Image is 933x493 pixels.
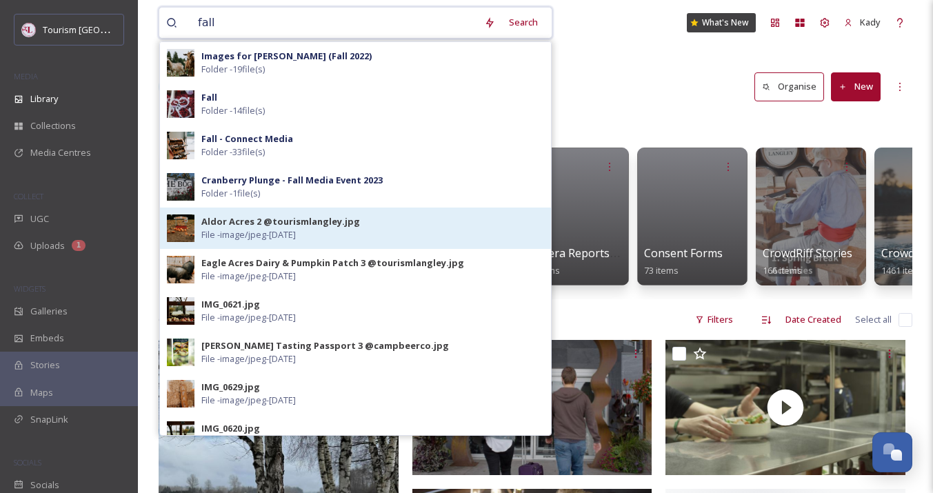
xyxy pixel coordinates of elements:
span: 1461 items [881,264,925,276]
span: CrowdRiff Stories [763,245,852,261]
img: 53ebd196-89b9-4d53-b7cf-97caa8d62b5c.jpg [167,380,194,408]
span: Library [30,92,58,105]
strong: Cranberry Plunge - Fall Media Event 2023 [201,174,383,186]
span: Select all [855,313,892,326]
img: 963f2a74-c9ea-403e-b8a7-91d90a6adcc8.jpg [167,214,194,242]
span: UGC [30,212,49,225]
img: 4ffb8c61-db9e-465e-a773-8514f4306136.jpg [167,132,194,159]
a: Kady [837,9,887,36]
span: File - image/jpeg - [DATE] [201,228,296,241]
span: Collections [30,119,76,132]
button: New [831,72,881,101]
img: cropped-langley.webp [22,23,36,37]
span: SnapLink [30,413,68,426]
a: Consent Forms73 items [644,247,723,276]
img: 761d68d1-af1f-44e6-87e9-70ae67e1f266.jpg [167,173,194,201]
span: 166 items [763,264,802,276]
div: Aldor Acres 2 @tourismlangley.jpg [201,215,360,228]
div: IMG_0621.jpg [201,298,260,311]
span: Uploads [30,239,65,252]
button: Open Chat [872,432,912,472]
div: 1 [72,240,86,251]
img: 695b2a4c-9f90-4639-b4d9-1bebdcdcd595.jpg [167,49,194,77]
span: SOCIALS [14,457,41,467]
span: MEDIA [14,71,38,81]
div: Date Created [779,306,848,333]
span: File - image/jpeg - [DATE] [201,270,296,283]
a: What's New [687,13,756,32]
span: Folder - 14 file(s) [201,104,265,117]
div: [PERSON_NAME] Tasting Passport 3 @campbeerco.jpg [201,339,449,352]
div: Filters [688,306,740,333]
span: 6 file s [159,313,181,326]
span: WIDGETS [14,283,46,294]
span: Folder - 19 file(s) [201,63,265,76]
span: Camera Reports (Thunderbay) [525,245,683,261]
span: Media Centres [30,146,91,159]
span: Folder - 1 file(s) [201,187,260,200]
img: 1ba246a0-2c02-406d-953d-01338c3ec1c6.jpg [167,256,194,283]
button: Organise [754,72,824,101]
img: dbc3934f-ba45-4fa5-842f-0989c6acb1ce.jpg [167,421,194,449]
img: b9f1ea09-f963-482f-b8d3-b70b4d6186b9.jpg [167,297,194,325]
span: File - image/jpeg - [DATE] [201,352,296,365]
strong: Fall - Connect Media [201,132,293,145]
img: 8db6e033-e3ef-48a9-a9c1-234064bac8c6.jpg [167,339,194,366]
span: File - image/jpeg - [DATE] [201,311,296,324]
strong: Fall [201,91,217,103]
div: Eagle Acres Dairy & Pumpkin Patch 3 @tourismlangley.jpg [201,256,464,270]
span: 73 items [644,264,679,276]
span: Folder - 33 file(s) [201,145,265,159]
strong: Images for [PERSON_NAME] (Fall 2022) [201,50,372,62]
div: Search [502,9,545,36]
span: Galleries [30,305,68,318]
span: Consent Forms [644,245,723,261]
a: CrowdRiff Stories166 items [763,247,852,276]
input: Search your library [191,8,477,38]
img: thumbnail [665,340,905,475]
div: IMG_0629.jpg [201,381,260,394]
span: Stories [30,359,60,372]
span: File - image/jpeg - [DATE] [201,394,296,407]
span: Socials [30,479,59,492]
span: Tourism [GEOGRAPHIC_DATA] [43,23,166,36]
span: COLLECT [14,191,43,201]
a: Camera Reports (Thunderbay)14 items [525,247,683,276]
span: Maps [30,386,53,399]
span: Embeds [30,332,64,345]
div: IMG_0620.jpg [201,422,260,435]
span: Kady [860,16,881,28]
a: Organise [754,72,831,101]
img: a21c749c-5ca7-40d2-95ab-7e1b06ea1217.jpg [167,90,194,118]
